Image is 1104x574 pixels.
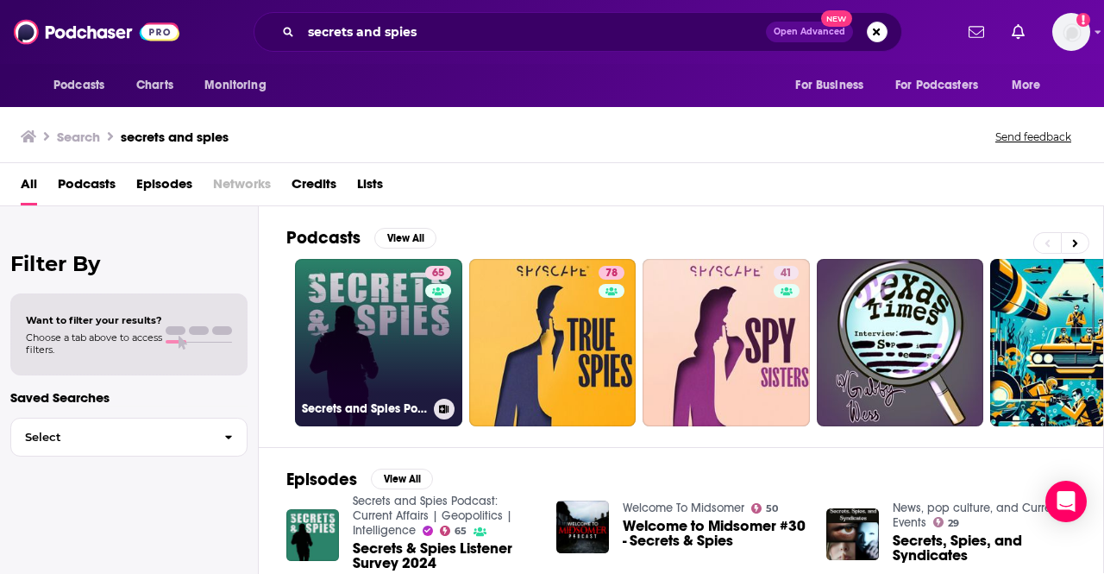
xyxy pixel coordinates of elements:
[301,18,766,46] input: Search podcasts, credits, & more...
[353,541,536,571] a: Secrets & Spies Listener Survey 2024
[58,170,116,205] a: Podcasts
[11,432,210,443] span: Select
[213,170,271,205] span: Networks
[933,517,960,527] a: 29
[286,509,339,562] img: Secrets & Spies Listener Survey 2024
[204,73,266,98] span: Monitoring
[783,69,885,102] button: open menu
[643,259,810,426] a: 41
[136,170,192,205] a: Episodes
[469,259,637,426] a: 78
[1076,13,1090,27] svg: Add a profile image
[353,494,512,538] a: Secrets and Spies Podcast: Current Affairs | Geopolitics | Intelligence
[374,228,436,249] button: View All
[1005,17,1032,47] a: Show notifications dropdown
[623,501,744,515] a: Welcome To Midsomer
[795,73,863,98] span: For Business
[1000,69,1063,102] button: open menu
[14,16,179,48] img: Podchaser - Follow, Share and Rate Podcasts
[125,69,184,102] a: Charts
[962,17,991,47] a: Show notifications dropdown
[440,526,467,536] a: 65
[286,469,357,490] h2: Episodes
[826,508,879,561] img: Secrets, Spies, and Syndicates
[286,227,361,249] h2: Podcasts
[1052,13,1090,51] img: User Profile
[948,520,959,527] span: 29
[774,266,799,280] a: 41
[425,266,451,280] a: 65
[599,266,624,280] a: 78
[292,170,336,205] a: Credits
[1052,13,1090,51] span: Logged in as ClarissaGuerrero
[192,69,288,102] button: open menu
[884,69,1003,102] button: open menu
[766,22,853,42] button: Open AdvancedNew
[605,265,618,282] span: 78
[21,170,37,205] a: All
[286,469,433,490] a: EpisodesView All
[556,501,609,553] img: Welcome to Midsomer #30 - Secrets & Spies
[53,73,104,98] span: Podcasts
[781,265,792,282] span: 41
[371,469,433,489] button: View All
[455,527,467,535] span: 65
[893,501,1062,530] a: News, pop culture, and Current Events
[286,227,436,249] a: PodcastsView All
[26,331,162,356] span: Choose a tab above to access filters.
[893,533,1076,563] a: Secrets, Spies, and Syndicates
[295,259,462,426] a: 65Secrets and Spies Podcast: Current Affairs | Geopolitics | Intelligence
[302,401,427,416] h3: Secrets and Spies Podcast: Current Affairs | Geopolitics | Intelligence
[41,69,127,102] button: open menu
[136,73,173,98] span: Charts
[774,28,845,36] span: Open Advanced
[623,519,806,548] a: Welcome to Midsomer #30 - Secrets & Spies
[357,170,383,205] a: Lists
[766,505,778,513] span: 50
[57,129,100,145] h3: Search
[26,314,162,326] span: Want to filter your results?
[1052,13,1090,51] button: Show profile menu
[895,73,978,98] span: For Podcasters
[10,418,248,457] button: Select
[1012,73,1041,98] span: More
[254,12,902,52] div: Search podcasts, credits, & more...
[432,265,444,282] span: 65
[751,503,779,514] a: 50
[1045,481,1087,522] div: Open Intercom Messenger
[10,389,248,406] p: Saved Searches
[121,129,229,145] h3: secrets and spies
[10,251,248,276] h2: Filter By
[821,10,852,27] span: New
[990,129,1076,144] button: Send feedback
